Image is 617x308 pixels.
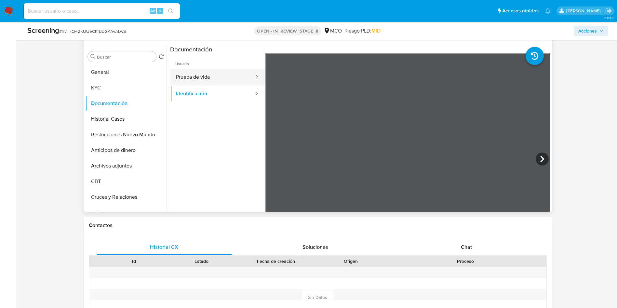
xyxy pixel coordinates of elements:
span: Soluciones [302,243,328,251]
p: david.marinmartinez@mercadolibre.com.co [566,8,603,14]
div: MCO [324,27,342,34]
button: Volver al orden por defecto [159,54,164,61]
button: KYC [85,80,167,96]
div: Id [105,258,163,264]
button: Anticipos de dinero [85,142,167,158]
span: # nvF7Q42KUUeCKrBdGAfwALwS [59,28,126,34]
button: Cruces y Relaciones [85,189,167,205]
button: Archivos adjuntos [85,158,167,174]
span: Historial CX [150,243,178,251]
span: s [159,8,161,14]
button: Restricciones Nuevo Mundo [85,127,167,142]
button: Créditos [85,205,167,221]
div: Fecha de creación [240,258,313,264]
span: Alt [150,8,155,14]
div: Origen [322,258,380,264]
input: Buscar [97,54,154,60]
button: Acciones [574,26,608,36]
input: Buscar usuario o caso... [24,7,180,15]
a: Notificaciones [545,8,551,14]
span: Chat [461,243,472,251]
button: search-icon [164,7,177,16]
h1: Contactos [89,222,547,229]
div: Proceso [389,258,542,264]
b: Screening [27,25,59,35]
button: General [85,64,167,80]
span: Riesgo PLD: [344,27,381,34]
a: Salir [605,7,612,14]
span: Acciones [578,26,597,36]
span: MID [371,27,381,34]
div: Estado [172,258,231,264]
button: Buscar [90,54,96,59]
button: Historial Casos [85,111,167,127]
span: 3.161.2 [604,15,614,20]
span: Accesos rápidos [502,7,539,14]
p: OPEN - IN_REVIEW_STAGE_II [254,26,321,35]
button: Documentación [85,96,167,111]
button: CBT [85,174,167,189]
